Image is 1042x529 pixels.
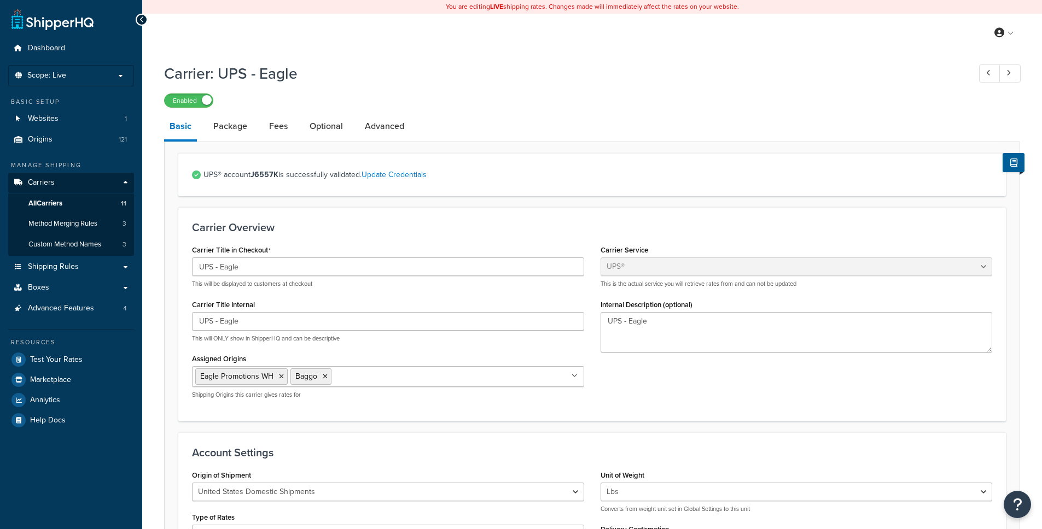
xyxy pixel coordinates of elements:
[192,513,235,521] label: Type of Rates
[8,298,134,319] li: Advanced Features
[28,114,59,124] span: Websites
[8,109,134,129] li: Websites
[192,391,584,399] p: Shipping Origins this carrier gives rates for
[8,234,134,255] li: Custom Method Names
[8,38,134,58] a: Dashboard
[601,505,993,513] p: Converts from weight unit set in Global Settings to this unit
[8,390,134,410] a: Analytics
[1004,491,1031,518] button: Open Resource Center
[30,375,71,385] span: Marketplace
[304,113,348,139] a: Optional
[28,135,53,144] span: Origins
[601,471,644,479] label: Unit of Weight
[8,130,134,150] a: Origins121
[192,301,255,309] label: Carrier Title Internal
[979,64,1000,83] a: Previous Record
[8,173,134,256] li: Carriers
[192,334,584,343] p: This will ONLY show in ShipperHQ and can be descriptive
[999,64,1021,83] a: Next Record
[30,416,66,425] span: Help Docs
[8,278,134,298] a: Boxes
[8,234,134,255] a: Custom Method Names3
[295,371,317,382] span: Baggo
[8,257,134,277] a: Shipping Rules
[28,240,101,249] span: Custom Method Names
[192,246,271,255] label: Carrier Title in Checkout
[28,178,55,187] span: Carriers
[264,113,293,139] a: Fees
[601,301,692,309] label: Internal Description (optional)
[601,246,648,254] label: Carrier Service
[8,410,134,430] a: Help Docs
[8,97,134,107] div: Basic Setup
[1003,153,1024,172] button: Show Help Docs
[200,371,273,382] span: Eagle Promotions WH
[8,298,134,319] a: Advanced Features4
[164,63,959,84] h1: Carrier: UPS - Eagle
[123,240,126,249] span: 3
[192,221,992,233] h3: Carrier Overview
[165,94,213,107] label: Enabled
[490,2,503,11] b: LIVE
[119,135,127,144] span: 121
[192,355,246,363] label: Assigned Origins
[8,214,134,234] li: Method Merging Rules
[28,283,49,292] span: Boxes
[208,113,253,139] a: Package
[28,262,79,272] span: Shipping Rules
[123,219,126,228] span: 3
[28,304,94,313] span: Advanced Features
[164,113,197,142] a: Basic
[192,446,992,459] h3: Account Settings
[8,130,134,150] li: Origins
[8,173,134,193] a: Carriers
[251,169,278,180] strong: J6557K
[192,471,251,479] label: Origin of Shipment
[8,193,134,214] a: AllCarriers11
[121,199,126,208] span: 11
[30,355,83,365] span: Test Your Rates
[362,169,427,180] a: Update Credentials
[601,280,993,288] p: This is the actual service you will retrieve rates from and can not be updated
[28,44,65,53] span: Dashboard
[359,113,410,139] a: Advanced
[27,71,66,80] span: Scope: Live
[8,161,134,170] div: Manage Shipping
[125,114,127,124] span: 1
[8,338,134,347] div: Resources
[123,304,127,313] span: 4
[601,312,993,352] textarea: UPS - Eagle
[28,219,97,228] span: Method Merging Rules
[8,370,134,390] a: Marketplace
[203,167,992,183] span: UPS® account is successfully validated.
[30,396,60,405] span: Analytics
[28,199,62,208] span: All Carriers
[8,214,134,234] a: Method Merging Rules3
[192,280,584,288] p: This will be displayed to customers at checkout
[8,350,134,369] a: Test Your Rates
[8,109,134,129] a: Websites1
